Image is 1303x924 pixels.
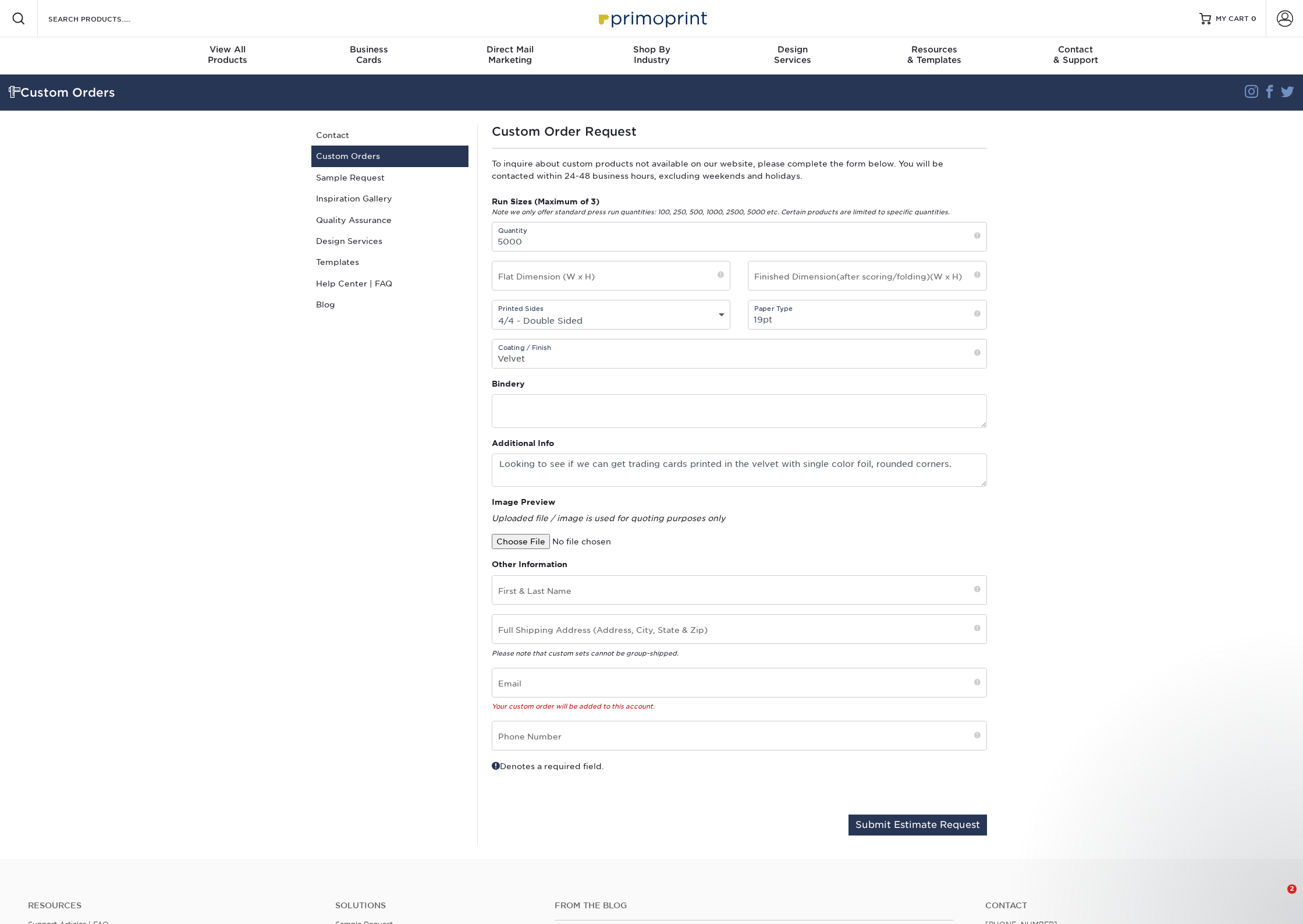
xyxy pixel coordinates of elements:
[311,167,468,188] a: Sample Request
[985,901,1275,911] a: Contact
[311,125,468,146] a: Contact
[864,44,1005,65] div: & Templates
[1216,14,1249,24] span: MY CART
[439,44,581,65] div: Marketing
[555,901,953,911] h4: From the Blog
[810,760,966,800] iframe: reCAPTCHA
[581,37,722,75] a: Shop ByIndustry
[492,438,554,448] strong: Additional Info
[492,208,950,216] em: Note we only offer standard press run quantities: 100, 250, 500, 1000, 2500, 5000 etc. Certain pr...
[581,44,722,55] span: Shop By
[1005,37,1146,75] a: Contact& Support
[492,514,725,523] em: Uploaded file / image is used for quoting purposes only
[594,6,710,31] img: Primoprint
[1287,884,1297,894] span: 2
[492,650,679,657] em: Please note that custom sets cannot be group-shipped.
[492,379,525,388] strong: Bindery
[581,44,722,65] div: Industry
[311,188,468,209] a: Inspiration Gallery
[864,44,1005,55] span: Resources
[47,12,161,26] input: SEARCH PRODUCTS.....
[722,44,864,65] div: Services
[1005,44,1146,55] span: Contact
[311,231,468,252] a: Design Services
[492,560,567,569] strong: Other Information
[298,44,439,55] span: Business
[439,37,581,75] a: Direct MailMarketing
[298,37,439,75] a: BusinessCards
[298,44,439,65] div: Cards
[722,37,864,75] a: DesignServices
[28,901,318,911] h4: Resources
[722,44,864,55] span: Design
[311,146,468,167] a: Custom Orders
[1263,884,1291,912] iframe: Intercom live chat
[848,815,987,836] button: Submit Estimate Request
[1005,44,1146,65] div: & Support
[864,37,1005,75] a: Resources& Templates
[157,44,299,55] span: View All
[492,125,987,139] h1: Custom Order Request
[311,210,468,231] a: Quality Assurance
[311,252,468,272] a: Templates
[1251,15,1256,23] span: 0
[157,37,299,75] a: View AllProducts
[311,273,468,294] a: Help Center | FAQ
[492,158,987,182] p: To inquire about custom products not available on our website, please complete the form below. Yo...
[492,703,655,710] em: Your custom order will be added to this account.
[157,44,299,65] div: Products
[492,197,599,206] strong: Run Sizes (Maximum of 3)
[492,497,555,507] strong: Image Preview
[439,44,581,55] span: Direct Mail
[311,294,468,315] a: Blog
[483,760,740,805] div: Denotes a required field.
[3,888,99,920] iframe: Google Customer Reviews
[335,901,537,911] h4: Solutions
